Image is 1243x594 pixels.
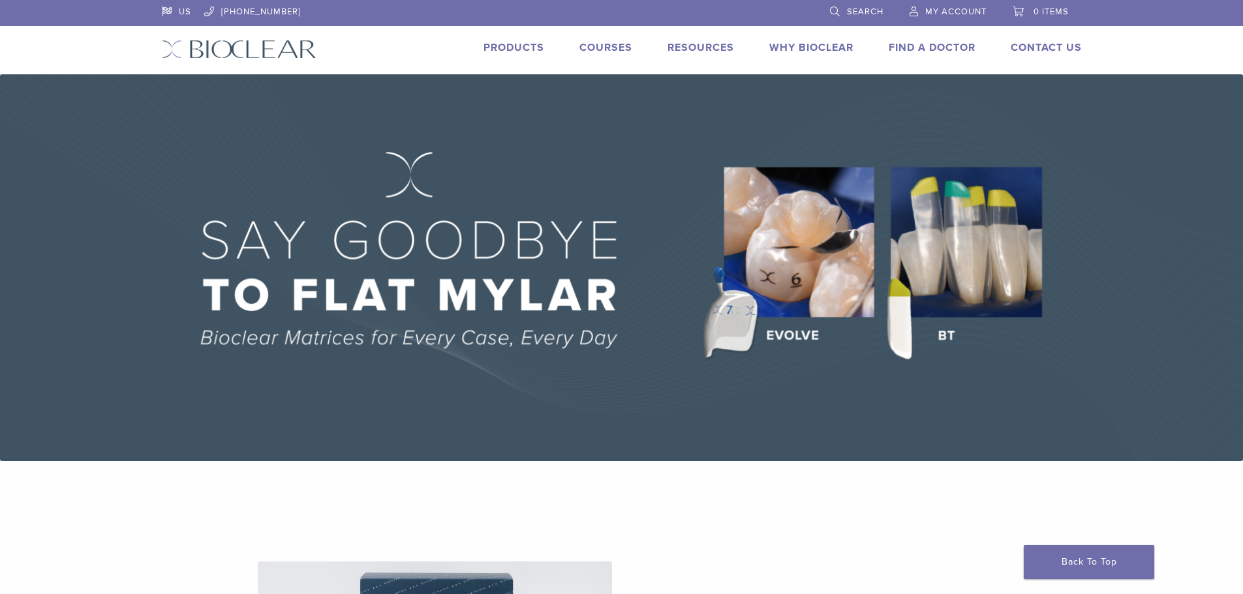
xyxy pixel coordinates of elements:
[847,7,883,17] span: Search
[769,41,853,54] a: Why Bioclear
[483,41,544,54] a: Products
[925,7,987,17] span: My Account
[889,41,975,54] a: Find A Doctor
[1024,545,1154,579] a: Back To Top
[1034,7,1069,17] span: 0 items
[162,40,316,59] img: Bioclear
[1011,41,1082,54] a: Contact Us
[668,41,734,54] a: Resources
[579,41,632,54] a: Courses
